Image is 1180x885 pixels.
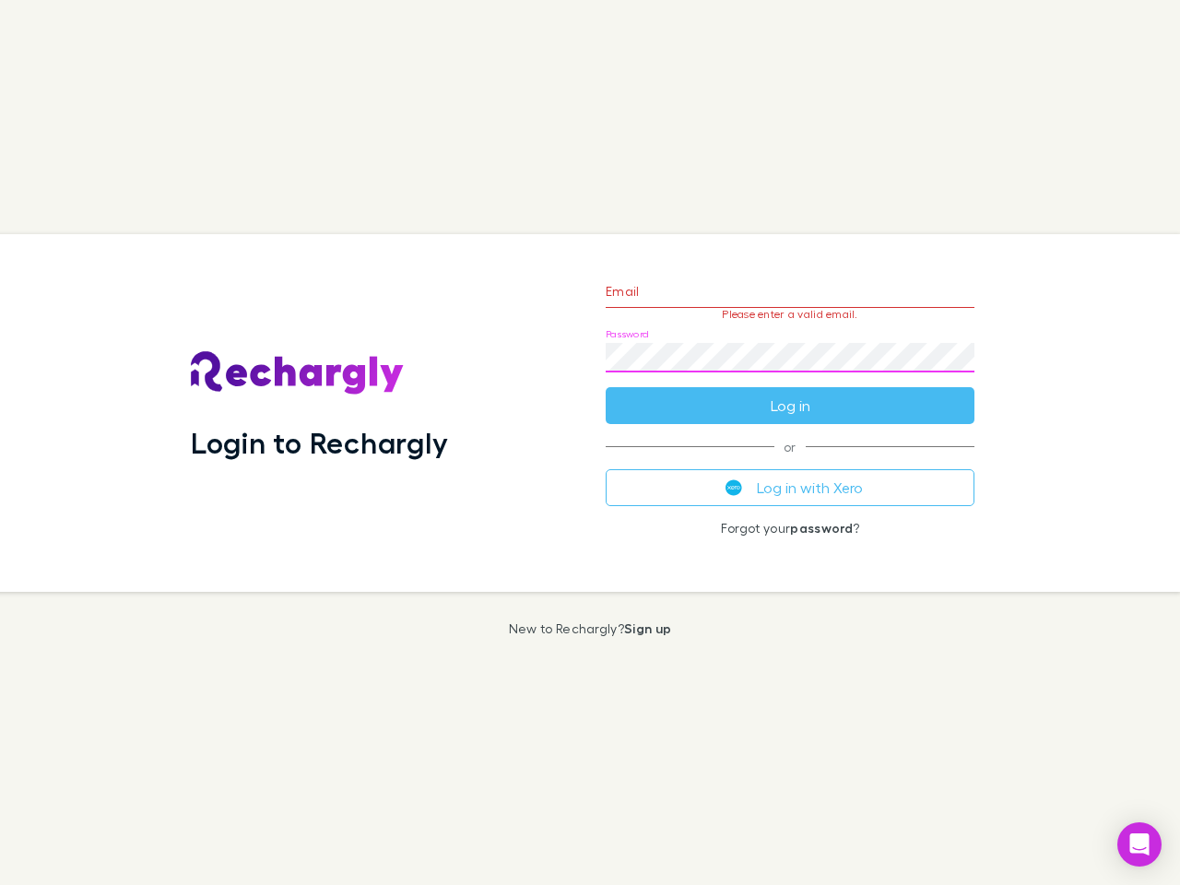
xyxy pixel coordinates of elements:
[790,520,853,536] a: password
[726,479,742,496] img: Xero's logo
[606,327,649,341] label: Password
[1117,822,1162,867] div: Open Intercom Messenger
[606,469,974,506] button: Log in with Xero
[624,620,671,636] a: Sign up
[606,446,974,447] span: or
[606,387,974,424] button: Log in
[191,351,405,395] img: Rechargly's Logo
[191,425,448,460] h1: Login to Rechargly
[509,621,672,636] p: New to Rechargly?
[606,308,974,321] p: Please enter a valid email.
[606,521,974,536] p: Forgot your ?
